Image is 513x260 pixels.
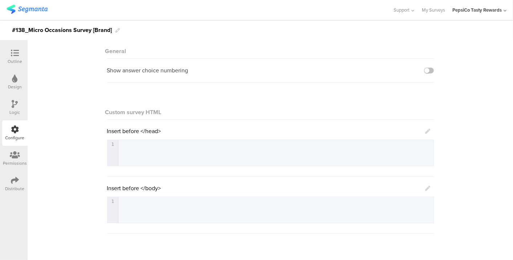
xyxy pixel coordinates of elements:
[5,185,25,192] div: Distribute
[107,40,434,59] div: General
[3,160,27,167] div: Permissions
[107,184,161,192] span: Insert before </body>
[452,7,502,13] div: PepsiCo Tasty Rewards
[107,141,118,147] div: 1
[107,67,188,74] div: Show answer choice numbering
[107,127,161,135] span: Insert before </head>
[7,5,48,14] img: segmanta logo
[12,24,112,36] div: #138_Micro Occasions Survey [Brand]
[8,58,22,65] div: Outline
[10,109,20,116] div: Logic
[8,84,22,90] div: Design
[394,7,410,13] span: Support
[107,108,434,116] div: Custom survey HTML
[5,135,25,141] div: Configure
[107,199,118,204] div: 1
